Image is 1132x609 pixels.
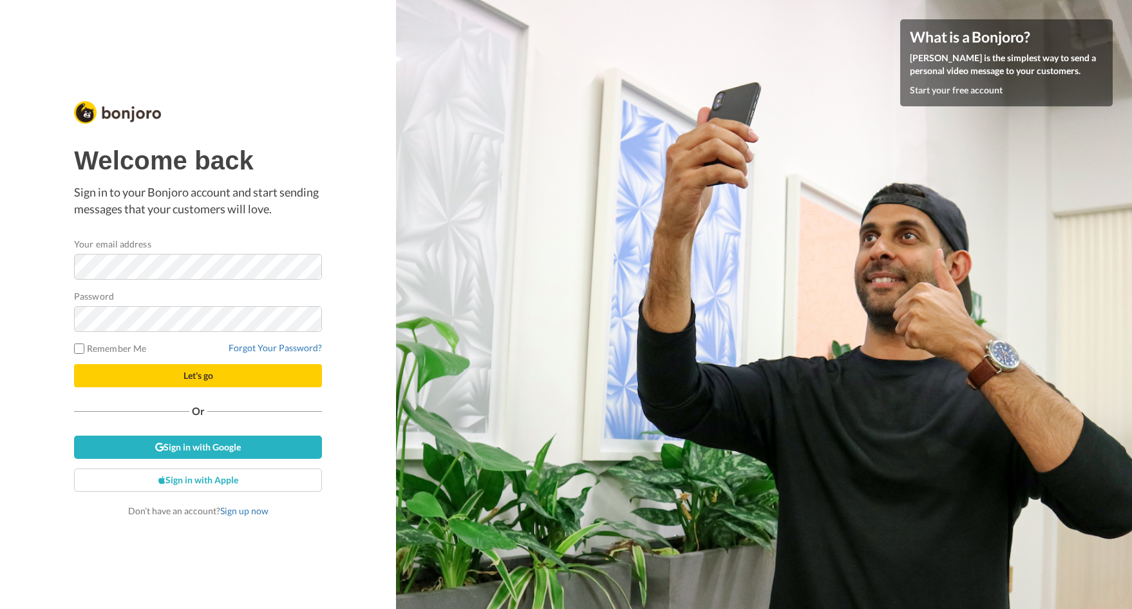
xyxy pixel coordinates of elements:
[74,289,114,303] label: Password
[128,505,269,516] span: Don’t have an account?
[74,146,322,175] h1: Welcome back
[189,407,207,416] span: Or
[910,29,1103,45] h4: What is a Bonjoro?
[74,237,151,251] label: Your email address
[910,84,1003,95] a: Start your free account
[229,342,322,353] a: Forgot Your Password?
[74,364,322,387] button: Let's go
[910,52,1103,77] p: [PERSON_NAME] is the simplest way to send a personal video message to your customers.
[74,184,322,217] p: Sign in to your Bonjoro account and start sending messages that your customers will love.
[74,342,146,355] label: Remember Me
[184,370,213,381] span: Let's go
[220,505,269,516] a: Sign up now
[74,469,322,492] a: Sign in with Apple
[74,343,84,354] input: Remember Me
[74,436,322,459] a: Sign in with Google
